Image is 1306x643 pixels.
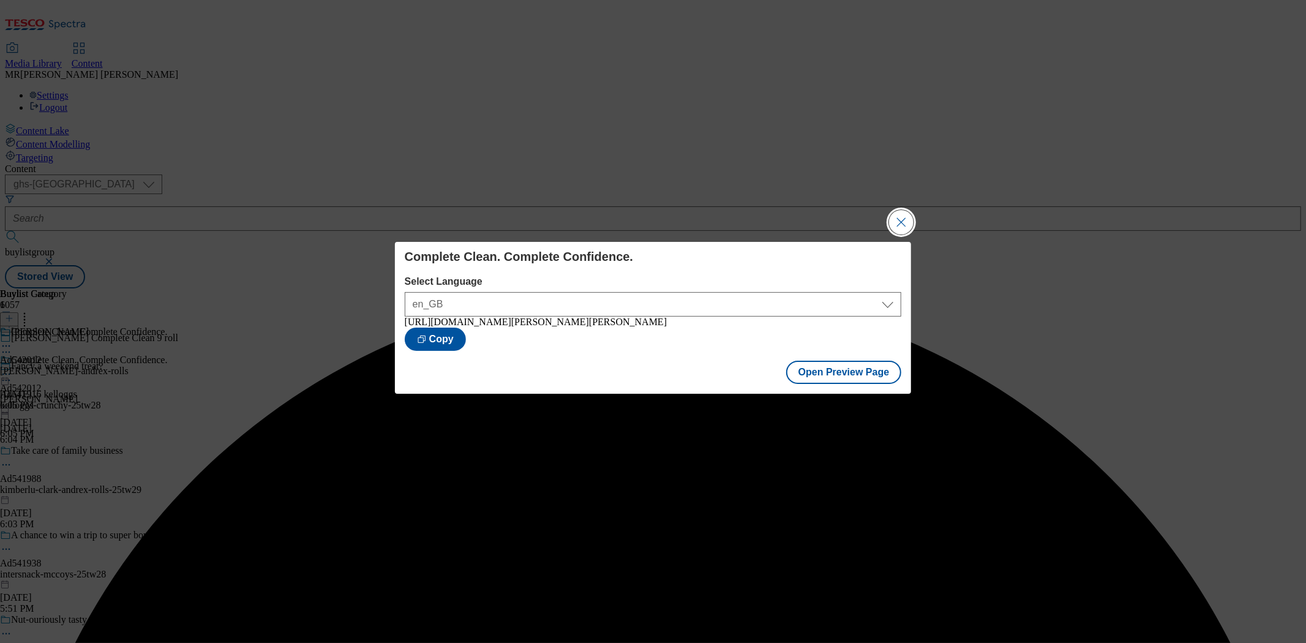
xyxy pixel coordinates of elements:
[405,328,466,351] button: Copy
[395,242,912,394] div: Modal
[405,317,902,328] div: [URL][DOMAIN_NAME][PERSON_NAME][PERSON_NAME]
[786,361,902,384] button: Open Preview Page
[405,249,902,264] h4: Complete Clean. Complete Confidence.
[405,276,902,287] label: Select Language
[889,210,914,235] button: Close Modal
